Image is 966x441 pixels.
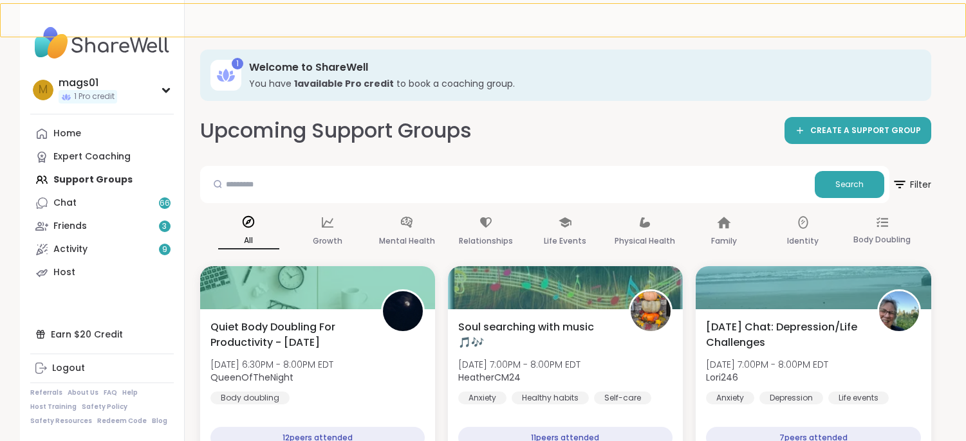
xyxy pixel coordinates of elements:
div: Anxiety [706,392,754,404]
a: Safety Resources [30,417,92,426]
a: Referrals [30,388,62,397]
a: Chat66 [30,192,174,215]
a: Blog [152,417,167,426]
a: Host [30,261,174,284]
div: Friends [53,220,87,233]
a: Logout [30,357,174,380]
span: 9 [162,244,167,255]
span: Search [835,179,864,190]
p: Family [711,233,737,249]
div: Activity [53,243,88,256]
span: [DATE] 6:30PM - 8:00PM EDT [210,358,333,371]
a: FAQ [104,388,117,397]
div: 1 [232,58,243,69]
span: Quiet Body Doubling For Productivity - [DATE] [210,319,367,350]
img: HeatherCM24 [631,291,671,331]
button: Filter [892,166,931,203]
span: m [39,82,48,98]
p: Relationships [459,233,513,249]
div: Life events [828,392,889,404]
div: Logout [52,362,85,375]
div: Earn $20 Credit [30,323,174,346]
div: Expert Coaching [53,150,131,163]
p: Identity [787,233,819,249]
div: Host [53,266,75,279]
p: Body Doubling [853,232,911,248]
span: Filter [892,169,931,200]
p: All [218,233,279,249]
div: Home [53,127,81,140]
a: Host Training [30,402,77,411]
span: 3 [162,221,167,232]
img: QueenOfTheNight [383,291,423,331]
span: 1 Pro credit [74,91,115,102]
a: Home [30,122,174,145]
a: About Us [68,388,98,397]
div: Self-care [594,392,651,404]
p: Mental Health [379,233,435,249]
img: ShareWell Nav Logo [30,21,174,66]
b: QueenOfTheNight [210,371,293,384]
div: Chat [53,197,77,210]
h3: Welcome to ShareWell [249,60,913,75]
span: 66 [160,198,170,209]
a: Redeem Code [97,417,147,426]
span: CREATE A SUPPORT GROUP [810,125,921,136]
span: [DATE] 7:00PM - 8:00PM EDT [706,358,828,371]
span: [DATE] Chat: Depression/Life Challenges [706,319,862,350]
span: [DATE] 7:00PM - 8:00PM EDT [458,358,581,371]
b: 1 available Pro credit [294,77,394,90]
p: Physical Health [615,233,675,249]
a: Expert Coaching [30,145,174,168]
div: Healthy habits [512,392,589,404]
a: Help [122,388,138,397]
div: Depression [759,392,823,404]
p: Growth [313,233,342,249]
b: Lori246 [706,371,738,384]
div: Body doubling [210,392,290,404]
div: Anxiety [458,392,506,404]
a: Safety Policy [82,402,127,411]
button: Search [815,171,884,198]
span: Soul searching with music 🎵🎶 [458,319,615,350]
b: HeatherCM24 [458,371,521,384]
a: Friends3 [30,215,174,238]
a: Activity9 [30,238,174,261]
h2: Upcoming Support Groups [200,116,472,145]
a: CREATE A SUPPORT GROUP [785,117,931,144]
div: mags01 [59,76,117,90]
img: Lori246 [879,291,919,331]
p: Life Events [544,233,586,249]
h3: You have to book a coaching group. [249,77,913,90]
